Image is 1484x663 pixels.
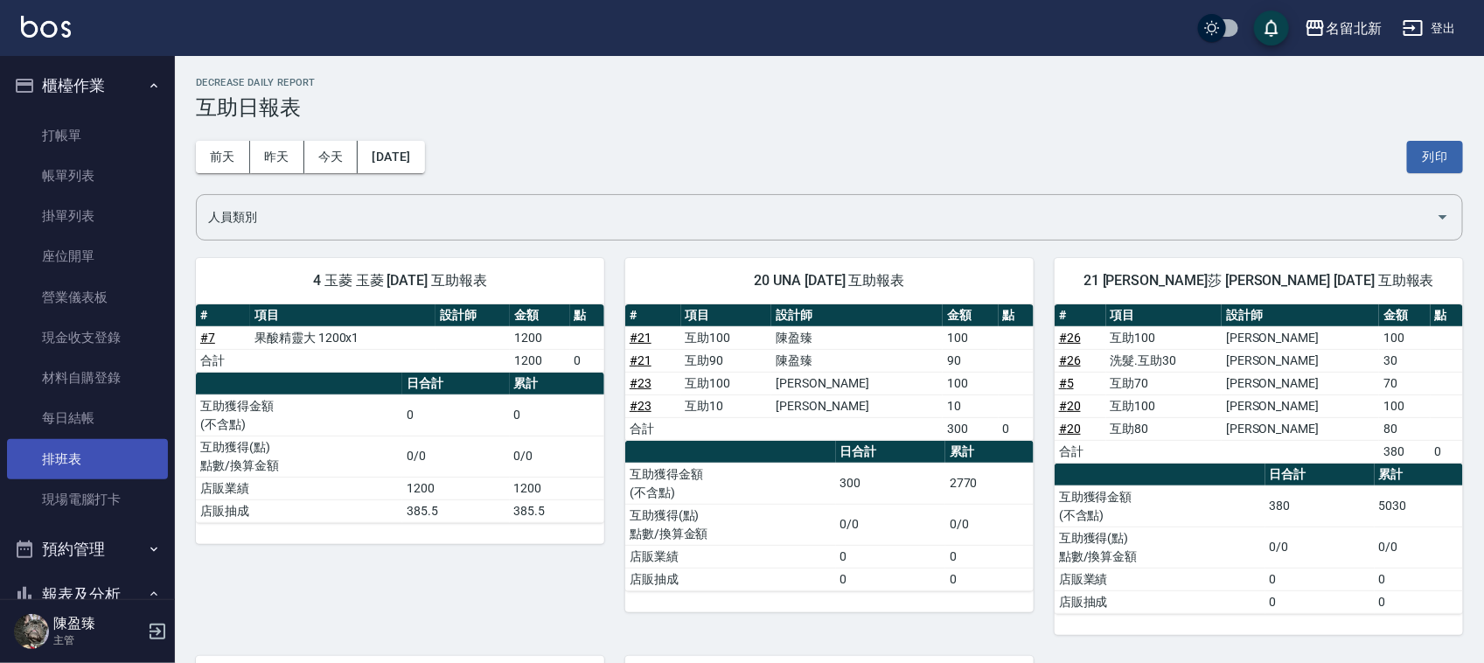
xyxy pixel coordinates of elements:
[14,614,49,649] img: Person
[7,156,168,196] a: 帳單列表
[21,16,71,38] img: Logo
[1106,326,1223,349] td: 互助100
[1222,372,1379,394] td: [PERSON_NAME]
[435,304,510,327] th: 設計師
[1379,304,1431,327] th: 金額
[510,394,604,436] td: 0
[510,499,604,522] td: 385.5
[1265,464,1375,486] th: 日合計
[1379,394,1431,417] td: 100
[836,545,945,568] td: 0
[1222,326,1379,349] td: [PERSON_NAME]
[510,436,604,477] td: 0/0
[625,463,836,504] td: 互助獲得金額 (不含點)
[1265,527,1375,568] td: 0/0
[836,463,945,504] td: 300
[681,326,772,349] td: 互助100
[53,632,143,648] p: 主管
[7,318,168,358] a: 現金收支登錄
[945,463,1034,504] td: 2770
[771,349,943,372] td: 陳盈臻
[681,372,772,394] td: 互助100
[625,304,681,327] th: #
[196,141,250,173] button: 前天
[681,349,772,372] td: 互助90
[7,196,168,236] a: 掛單列表
[250,304,435,327] th: 項目
[625,441,1034,591] table: a dense table
[1379,349,1431,372] td: 30
[1222,394,1379,417] td: [PERSON_NAME]
[53,615,143,632] h5: 陳盈臻
[943,394,999,417] td: 10
[625,417,681,440] td: 合計
[1375,485,1463,527] td: 5030
[1379,440,1431,463] td: 380
[1254,10,1289,45] button: save
[1429,203,1457,231] button: Open
[625,304,1034,441] table: a dense table
[217,272,583,290] span: 4 玉菱 玉菱 [DATE] 互助報表
[630,331,651,345] a: #21
[1265,568,1375,590] td: 0
[943,349,999,372] td: 90
[200,331,215,345] a: #7
[1222,349,1379,372] td: [PERSON_NAME]
[1059,422,1081,436] a: #20
[1055,568,1265,590] td: 店販業績
[510,304,570,327] th: 金額
[570,304,604,327] th: 點
[1106,304,1223,327] th: 項目
[1375,590,1463,613] td: 0
[1055,464,1463,614] table: a dense table
[7,479,168,520] a: 現場電腦打卡
[630,353,651,367] a: #21
[625,504,836,545] td: 互助獲得(點) 點數/換算金額
[1059,353,1081,367] a: #26
[402,373,510,395] th: 日合計
[943,304,999,327] th: 金額
[7,439,168,479] a: 排班表
[771,304,943,327] th: 設計師
[1298,10,1389,46] button: 名留北新
[1222,417,1379,440] td: [PERSON_NAME]
[1265,485,1375,527] td: 380
[204,202,1429,233] input: 人員名稱
[1326,17,1382,39] div: 名留北新
[7,572,168,618] button: 報表及分析
[1396,12,1463,45] button: 登出
[999,304,1034,327] th: 點
[7,527,168,572] button: 預約管理
[1106,394,1223,417] td: 互助100
[196,77,1463,88] h2: Decrease Daily Report
[510,477,604,499] td: 1200
[196,436,402,477] td: 互助獲得(點) 點數/換算金額
[510,326,570,349] td: 1200
[402,394,510,436] td: 0
[196,477,402,499] td: 店販業績
[250,326,435,349] td: 果酸精靈大 1200x1
[196,349,250,372] td: 合計
[836,441,945,464] th: 日合計
[402,499,510,522] td: 385.5
[681,394,772,417] td: 互助10
[1055,590,1265,613] td: 店販抽成
[1055,304,1106,327] th: #
[771,394,943,417] td: [PERSON_NAME]
[7,277,168,318] a: 營業儀表板
[1059,331,1081,345] a: #26
[196,373,604,523] table: a dense table
[196,304,604,373] table: a dense table
[196,499,402,522] td: 店販抽成
[630,376,651,390] a: #23
[836,504,945,545] td: 0/0
[836,568,945,590] td: 0
[1059,399,1081,413] a: #20
[630,399,651,413] a: #23
[7,63,168,108] button: 櫃檯作業
[1265,590,1375,613] td: 0
[945,568,1034,590] td: 0
[304,141,359,173] button: 今天
[196,95,1463,120] h3: 互助日報表
[1379,417,1431,440] td: 80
